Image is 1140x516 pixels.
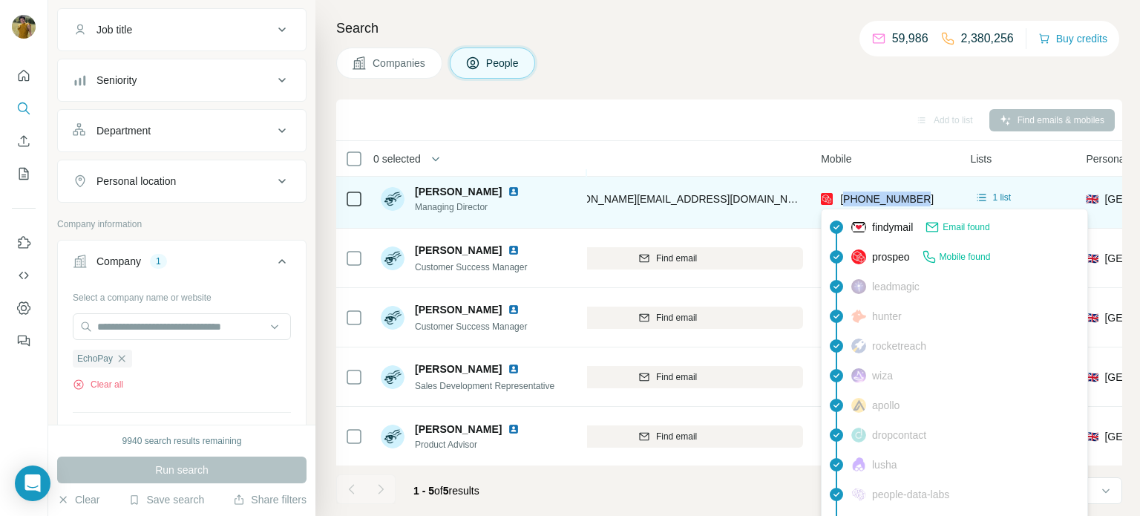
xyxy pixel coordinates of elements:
img: Avatar [381,425,404,448]
span: [PERSON_NAME] [415,362,502,376]
button: Use Surfe on LinkedIn [12,229,36,256]
span: Find email [656,430,697,443]
span: Find email [656,252,697,265]
span: Customer Success Manager [415,321,527,332]
span: Customer Success Manager [415,262,527,272]
img: Avatar [12,15,36,39]
img: provider rocketreach logo [851,339,866,353]
img: LinkedIn logo [508,363,520,375]
div: 1 [150,255,167,268]
p: 59,986 [892,30,928,48]
img: LinkedIn logo [508,244,520,256]
div: Job title [96,22,132,37]
button: Feedback [12,327,36,354]
img: provider prospeo logo [851,249,866,264]
p: 2,380,256 [961,30,1014,48]
button: Enrich CSV [12,128,36,154]
img: Avatar [381,246,404,270]
img: Avatar [381,187,404,211]
div: Seniority [96,73,137,88]
span: results [413,485,479,497]
div: Department [96,123,151,138]
span: Product Advisor [415,438,537,451]
img: provider people-data-labs logo [851,488,866,501]
span: of [434,485,443,497]
span: 5 [443,485,449,497]
span: [PERSON_NAME] [415,184,502,199]
span: wiza [872,368,893,383]
img: provider lusha logo [851,457,866,472]
span: leadmagic [872,279,920,294]
button: My lists [12,160,36,187]
button: Job title [58,12,306,48]
button: Clear [57,492,99,507]
span: Mobile found [940,250,991,264]
img: Avatar [381,365,404,389]
button: Quick start [12,62,36,89]
span: People [486,56,520,71]
span: 🇬🇧 [1086,370,1098,385]
span: lusha [872,457,897,472]
span: [PERSON_NAME][EMAIL_ADDRESS][DOMAIN_NAME] [551,193,813,205]
button: Find email [532,366,803,388]
h4: Search [336,18,1122,39]
span: 🇬🇧 [1086,310,1098,325]
span: people-data-labs [872,487,949,502]
span: Managing Director [415,200,537,214]
button: Find email [532,307,803,329]
span: 1 list [992,191,1011,204]
img: provider prospeo logo [821,192,833,206]
span: Lists [970,151,992,166]
span: [PHONE_NUMBER] [840,193,934,205]
img: LinkedIn logo [508,304,520,316]
span: 🇬🇧 [1086,429,1098,444]
span: Email found [943,221,989,234]
span: [PERSON_NAME] [415,243,502,258]
div: Personal location [96,174,176,189]
img: provider leadmagic logo [851,279,866,294]
span: prospeo [872,249,910,264]
img: LinkedIn logo [508,186,520,197]
button: Save search [128,492,204,507]
div: 9940 search results remaining [122,434,242,448]
p: Company information [57,218,307,231]
img: Avatar [381,306,404,330]
button: Personal location [58,163,306,199]
span: apollo [872,398,900,413]
span: [PERSON_NAME] [415,422,502,437]
span: Sales Development Representative [415,381,554,391]
span: Mobile [821,151,851,166]
span: 0 selected [373,151,421,166]
button: Department [58,113,306,148]
div: Select a company name or website [73,285,291,304]
span: 🇬🇧 [1086,192,1098,206]
img: provider findymail logo [851,220,866,235]
button: Company1 [58,244,306,285]
button: Use Surfe API [12,262,36,289]
img: LinkedIn logo [508,423,520,435]
button: Buy credits [1038,28,1107,49]
button: Find email [532,247,803,270]
span: EchoPay [77,352,113,365]
button: Clear all [73,378,123,391]
span: Companies [373,56,427,71]
img: provider apollo logo [851,398,866,413]
span: 🇬🇧 [1086,251,1098,266]
div: Open Intercom Messenger [15,466,50,501]
img: provider dropcontact logo [851,428,866,442]
button: Search [12,95,36,122]
span: dropcontact [872,428,926,442]
div: Company [96,254,141,269]
span: Find email [656,370,697,384]
button: Dashboard [12,295,36,321]
img: provider hunter logo [851,310,866,323]
span: 1 - 5 [413,485,434,497]
span: hunter [872,309,902,324]
span: Find email [656,311,697,324]
span: rocketreach [872,339,926,353]
button: Find email [532,425,803,448]
img: provider wiza logo [851,368,866,383]
button: Seniority [58,62,306,98]
span: [PERSON_NAME] [415,302,502,317]
span: findymail [872,220,913,235]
